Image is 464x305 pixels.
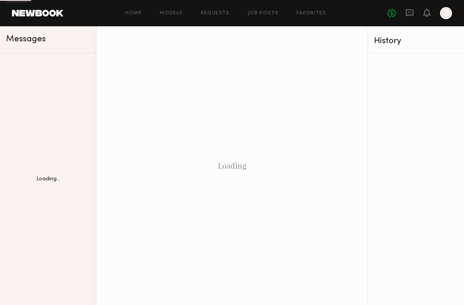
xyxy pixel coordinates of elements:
[6,35,46,44] span: Messages
[36,177,60,182] div: Loading...
[440,7,452,19] a: B
[96,26,368,305] div: Loading
[160,11,183,16] a: Models
[296,11,326,16] a: Favorites
[201,11,230,16] a: Requests
[125,11,142,16] a: Home
[248,11,279,16] a: Job Posts
[374,37,458,45] div: History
